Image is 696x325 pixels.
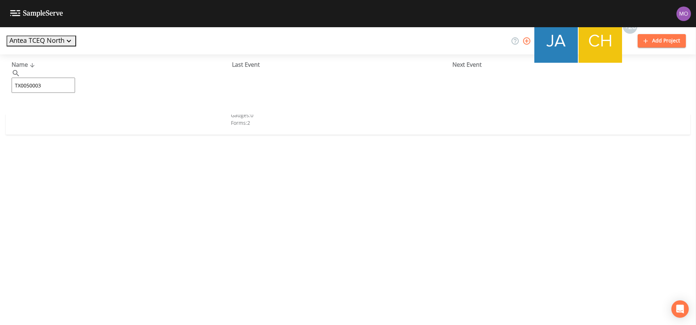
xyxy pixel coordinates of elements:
button: Add Project [638,34,686,48]
img: 4e251478aba98ce068fb7eae8f78b90c [676,7,691,21]
div: Open Intercom Messenger [671,300,689,318]
div: Next Event [452,60,673,69]
div: Last Event [232,60,452,69]
input: Search Projects [12,78,75,93]
div: Forms: 2 [231,119,450,127]
img: logo [10,10,63,17]
img: 2e773653e59f91cc345d443c311a9659 [534,19,578,63]
div: Charles Medina [578,19,622,63]
button: Antea TCEQ North [7,36,76,46]
span: Name [12,61,37,69]
div: James Whitmire [534,19,578,63]
img: c74b8b8b1c7a9d34f67c5e0ca157ed15 [579,19,622,63]
div: Gauges: 0 [231,111,450,119]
